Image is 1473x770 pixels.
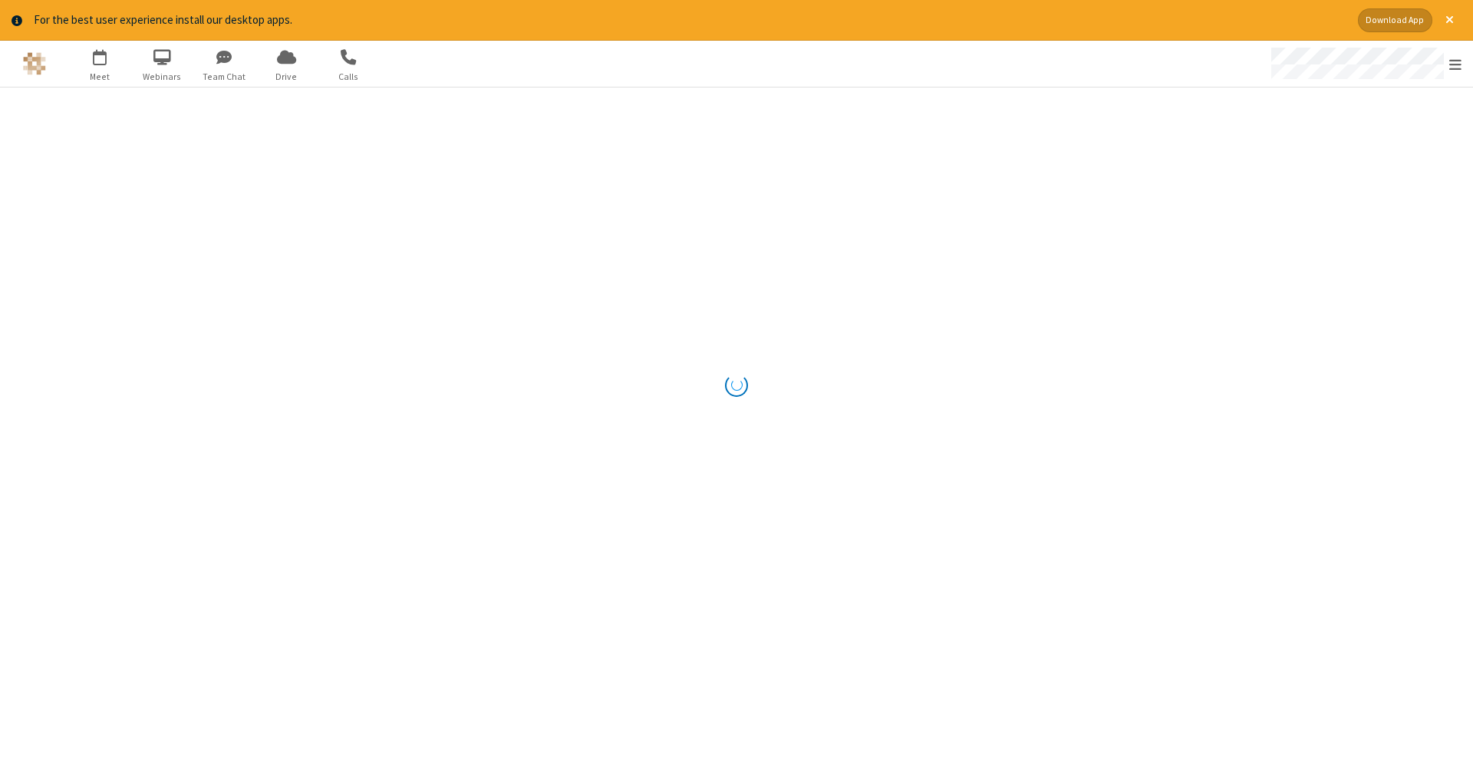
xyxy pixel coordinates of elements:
span: Meet [71,70,129,84]
span: Team Chat [196,70,253,84]
button: Close alert [1438,8,1461,32]
div: For the best user experience install our desktop apps. [34,12,1346,29]
span: Calls [320,70,377,84]
button: Logo [5,41,63,87]
button: Download App [1358,8,1432,32]
span: Drive [258,70,315,84]
div: Open menu [1257,41,1473,87]
span: Webinars [133,70,191,84]
img: QA Selenium DO NOT DELETE OR CHANGE [23,52,46,75]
